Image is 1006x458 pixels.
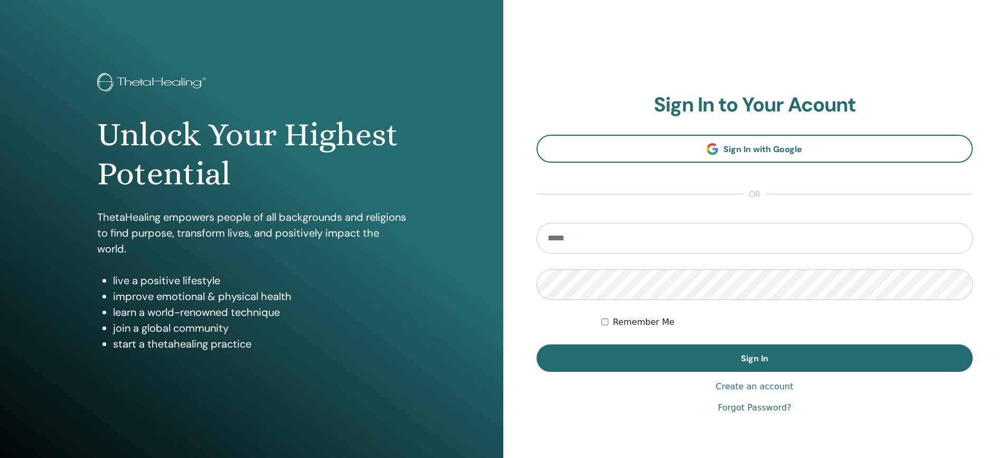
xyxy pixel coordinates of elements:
li: learn a world-renowned technique [113,304,406,320]
button: Sign In [537,344,973,372]
span: Sign In with Google [723,144,802,155]
h2: Sign In to Your Acount [537,93,973,117]
li: improve emotional & physical health [113,288,406,304]
p: ThetaHealing empowers people of all backgrounds and religions to find purpose, transform lives, a... [97,209,406,257]
a: Forgot Password? [718,401,791,414]
li: join a global community [113,320,406,336]
h1: Unlock Your Highest Potential [97,115,406,194]
span: or [744,188,766,201]
a: Sign In with Google [537,135,973,163]
li: live a positive lifestyle [113,273,406,288]
a: Create an account [716,380,793,393]
span: Sign In [741,353,768,364]
li: start a thetahealing practice [113,336,406,352]
div: Keep me authenticated indefinitely or until I manually logout [601,316,973,329]
label: Remember Me [613,316,674,329]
